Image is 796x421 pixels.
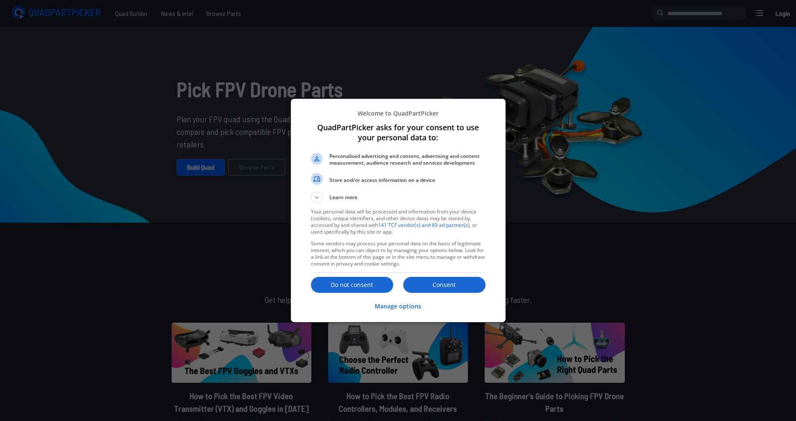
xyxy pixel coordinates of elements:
p: Your personal data will be processed and information from your device (cookies, unique identifier... [311,208,485,235]
button: Manage options [375,297,421,316]
button: Learn more [311,192,485,203]
div: QuadPartPicker asks for your consent to use your personal data to: [291,99,506,322]
p: Consent [403,281,485,289]
span: Learn more [329,194,358,203]
p: Manage options [375,302,421,310]
h1: QuadPartPicker asks for your consent to use your personal data to: [311,122,485,142]
button: Consent [403,277,485,293]
p: Do not consent [311,281,393,289]
p: Welcome to QuadPartPicker [311,109,485,117]
a: 141 TCF vendor(s) and 69 ad partner(s) [378,221,470,229]
button: Do not consent [311,277,393,293]
p: Some vendors may process your personal data on the basis of legitimate interest, which you can ob... [311,240,485,267]
span: Store and/or access information on a device [329,177,485,184]
span: Personalised advertising and content, advertising and content measurement, audience research and ... [329,153,485,166]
